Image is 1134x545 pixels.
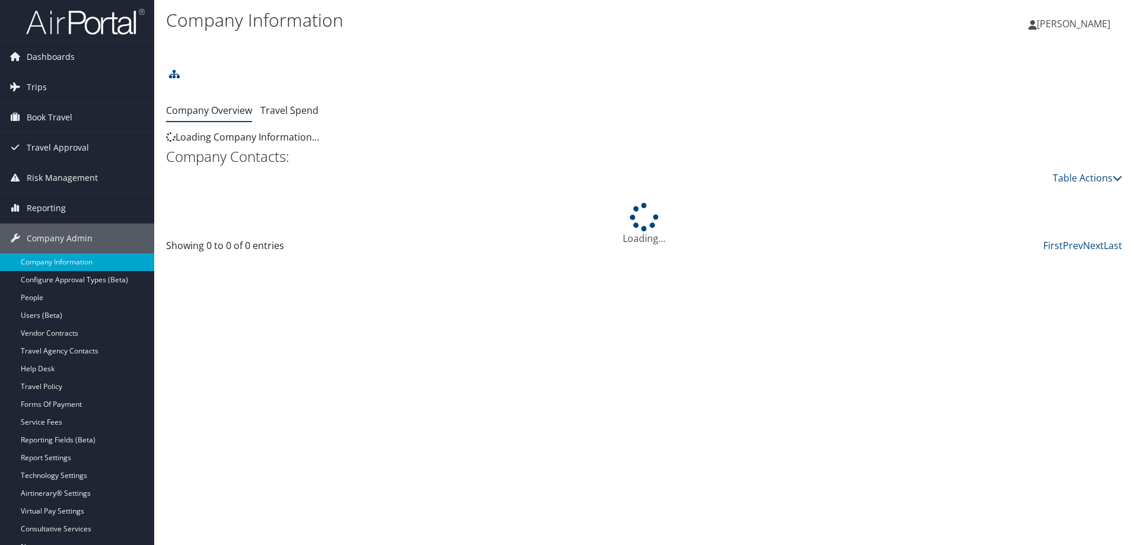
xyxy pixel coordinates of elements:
[27,103,72,132] span: Book Travel
[27,193,66,223] span: Reporting
[260,104,318,117] a: Travel Spend
[1083,239,1104,252] a: Next
[166,238,392,259] div: Showing 0 to 0 of 0 entries
[1043,239,1063,252] a: First
[27,133,89,162] span: Travel Approval
[166,203,1122,246] div: Loading...
[26,8,145,36] img: airportal-logo.png
[1028,6,1122,42] a: [PERSON_NAME]
[27,163,98,193] span: Risk Management
[1063,239,1083,252] a: Prev
[1053,171,1122,184] a: Table Actions
[166,8,804,33] h1: Company Information
[27,42,75,72] span: Dashboards
[1104,239,1122,252] a: Last
[27,72,47,102] span: Trips
[166,130,319,144] span: Loading Company Information...
[1037,17,1110,30] span: [PERSON_NAME]
[166,104,252,117] a: Company Overview
[27,224,93,253] span: Company Admin
[166,146,1122,167] h2: Company Contacts:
